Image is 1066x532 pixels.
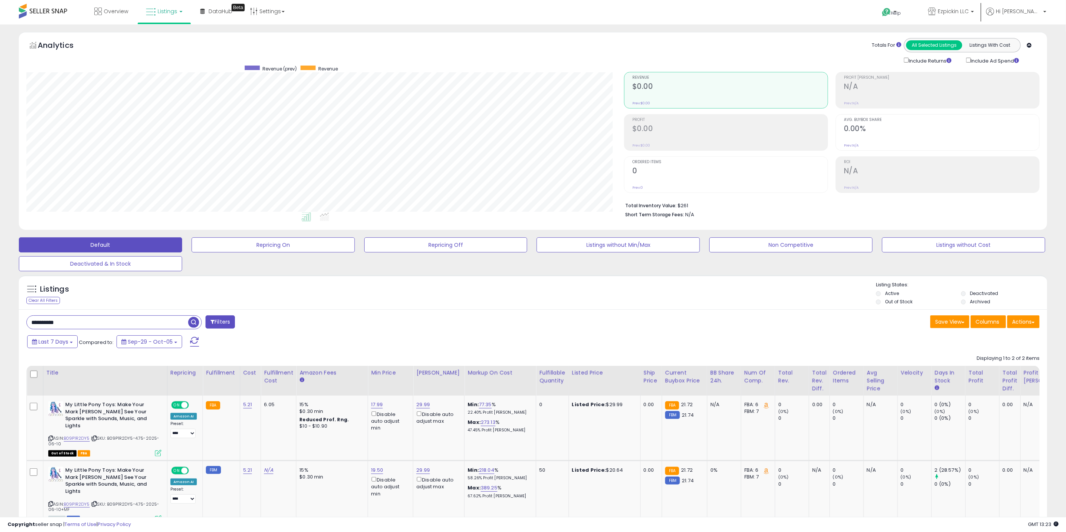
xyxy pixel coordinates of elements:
button: Actions [1007,315,1040,328]
div: Amazon AI [170,478,197,485]
div: 15% [299,467,362,474]
a: 29.99 [416,401,430,408]
div: 0 [778,415,809,422]
div: Avg Selling Price [867,369,894,393]
div: ASIN: [48,401,161,456]
div: N/A [867,401,892,408]
small: (0%) [969,408,979,414]
small: Prev: 0 [632,185,643,190]
div: 0 (0%) [935,481,965,488]
div: Disable auto adjust max [416,410,459,425]
div: 0 [969,467,999,474]
small: Prev: N/A [844,143,859,148]
h2: N/A [844,167,1039,177]
div: $29.99 [572,401,635,408]
button: Columns [971,315,1006,328]
div: 0 (0%) [935,415,965,422]
div: 50 [539,467,563,474]
small: (0%) [901,474,911,480]
a: 5.21 [243,466,252,474]
span: All listings that are currently out of stock and unavailable for purchase on Amazon [48,450,77,457]
div: Displaying 1 to 2 of 2 items [977,355,1040,362]
button: Non Competitive [709,237,873,252]
div: % [468,485,530,498]
div: 0 [833,481,864,488]
span: Revenue [318,66,338,72]
a: 273.13 [481,419,495,426]
span: ON [172,468,181,474]
div: 0.00 [644,467,656,474]
small: (0%) [935,408,945,414]
div: Current Buybox Price [665,369,704,385]
div: 0 [969,415,999,422]
div: N/A [812,467,824,474]
div: Disable auto adjust max [416,475,459,490]
div: 0 [539,401,563,408]
button: Sep-29 - Oct-05 [117,335,182,348]
button: Last 7 Days [27,335,78,348]
button: All Selected Listings [906,40,962,50]
span: Compared to: [79,339,114,346]
b: Short Term Storage Fees: [625,211,684,218]
div: BB Share 24h. [710,369,738,385]
div: 6.05 [264,401,290,408]
span: 21.72 [681,466,693,474]
h2: 0 [632,167,828,177]
b: Reduced Prof. Rng. [299,416,349,423]
span: Help [891,10,901,16]
div: % [468,401,530,415]
div: 0 [778,481,809,488]
small: Amazon Fees. [299,377,304,384]
b: Max: [468,419,481,426]
div: 15% [299,401,362,408]
a: Terms of Use [64,521,97,528]
span: 21.74 [682,411,694,419]
div: Fulfillment [206,369,236,377]
label: Archived [970,298,991,305]
div: seller snap | | [8,521,131,528]
span: Overview [104,8,128,15]
span: Hi [PERSON_NAME] [996,8,1041,15]
div: Total Profit Diff. [1003,369,1017,393]
span: | SKU: B09P1R2DY5-4.75-2025-06-10 [48,435,160,446]
div: Amazon Fees [299,369,365,377]
h2: $0.00 [632,82,828,92]
div: FBM: 7 [744,408,769,415]
span: 21.74 [682,477,694,484]
span: OFF [188,402,200,408]
b: Min: [468,466,479,474]
a: 19.50 [371,466,383,474]
b: My Little Pony Toys: Make Your Mark [PERSON_NAME] See Your Sparkle with Sounds, Music, and Lights [65,467,157,497]
span: FBA [78,450,90,457]
div: $20.64 [572,467,635,474]
div: 0 [833,401,864,408]
div: Totals For [872,42,901,49]
div: 0 [833,415,864,422]
small: (0%) [778,474,789,480]
div: Days In Stock [935,369,962,385]
li: $261 [625,200,1034,209]
div: 0.00 [812,401,824,408]
button: Filters [206,315,235,329]
span: Listings [158,8,177,15]
div: 2 (28.57%) [935,467,965,474]
a: 17.99 [371,401,383,408]
span: Last 7 Days [38,338,68,345]
div: Listed Price [572,369,637,377]
a: N/A [264,466,273,474]
span: ON [172,402,181,408]
span: 21.72 [681,401,693,408]
h2: $0.00 [632,124,828,135]
small: FBM [665,477,680,485]
button: Repricing Off [364,237,528,252]
b: Total Inventory Value: [625,202,676,209]
b: Listed Price: [572,466,606,474]
div: % [468,419,530,433]
div: 0 [901,467,931,474]
div: N/A [1024,467,1066,474]
div: 0 (0%) [935,401,965,408]
div: N/A [867,467,892,474]
p: 67.62% Profit [PERSON_NAME] [468,494,530,499]
div: Clear All Filters [26,297,60,304]
small: FBA [206,401,220,410]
